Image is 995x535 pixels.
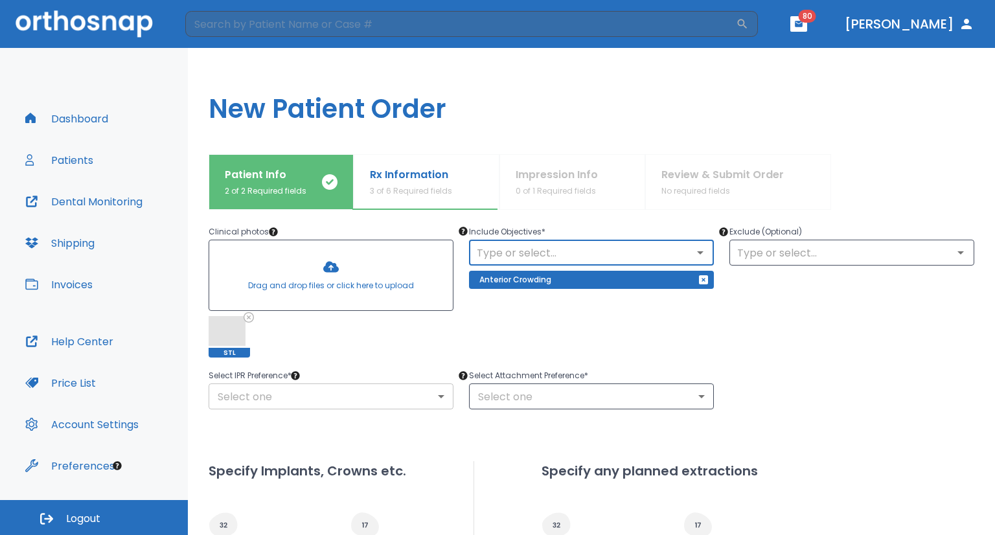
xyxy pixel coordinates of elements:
[225,167,306,183] p: Patient Info
[209,348,250,358] span: STL
[952,244,970,262] button: Open
[185,11,736,37] input: Search by Patient Name or Case #
[17,450,122,481] button: Preferences
[17,144,101,176] button: Patients
[479,272,551,288] p: Anterior Crowding
[469,383,714,409] div: Select one
[17,409,146,440] button: Account Settings
[17,186,150,217] button: Dental Monitoring
[209,461,406,481] h2: Specify Implants, Crowns etc.
[17,367,104,398] button: Price List
[691,244,709,262] button: Open
[457,370,469,381] div: Tooltip anchor
[17,103,116,134] button: Dashboard
[469,368,714,383] p: Select Attachment Preference *
[729,224,974,240] p: Exclude (Optional)
[188,48,995,154] h1: New Patient Order
[290,370,301,381] div: Tooltip anchor
[457,225,469,237] div: Tooltip anchor
[473,244,710,262] input: Type or select...
[209,224,453,240] p: Clinical photos *
[17,269,100,300] button: Invoices
[225,185,306,197] p: 2 of 2 Required fields
[469,224,714,240] p: Include Objectives *
[370,167,452,183] p: Rx Information
[799,10,816,23] span: 80
[17,227,102,258] button: Shipping
[840,12,979,36] button: [PERSON_NAME]
[733,244,970,262] input: Type or select...
[111,460,123,472] div: Tooltip anchor
[718,226,729,238] div: Tooltip anchor
[268,226,279,238] div: Tooltip anchor
[16,10,153,37] img: Orthosnap
[17,326,121,357] button: Help Center
[209,368,453,383] p: Select IPR Preference *
[66,512,100,526] span: Logout
[542,461,758,481] h2: Specify any planned extractions
[370,185,452,197] p: 3 of 6 Required fields
[209,383,453,409] div: Select one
